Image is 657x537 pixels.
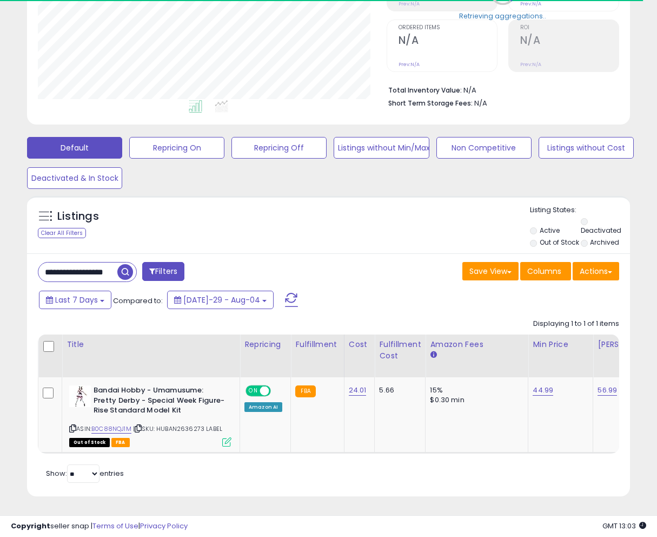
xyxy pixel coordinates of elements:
button: Deactivated & In Stock [27,167,122,189]
div: 5.66 [379,385,417,395]
a: B0C88NQJ1M [91,424,131,434]
div: Title [67,339,235,350]
button: Default [27,137,122,159]
div: Fulfillment [295,339,339,350]
div: Clear All Filters [38,228,86,238]
a: 24.01 [349,385,367,396]
button: Listings without Cost [539,137,634,159]
a: 44.99 [533,385,553,396]
a: Terms of Use [92,521,138,531]
span: | SKU: HUBAN2636273 LABEL [133,424,222,433]
span: [DATE]-29 - Aug-04 [183,294,260,305]
div: Retrieving aggregations.. [459,11,546,21]
div: Displaying 1 to 1 of 1 items [533,319,619,329]
button: Listings without Min/Max [334,137,429,159]
p: Listing States: [530,205,630,215]
div: 15% [430,385,520,395]
img: 41fCjPGIGFL._SL40_.jpg [69,385,91,407]
h5: Listings [57,209,99,224]
label: Deactivated [581,226,621,235]
div: Amazon Fees [430,339,523,350]
div: Amazon AI [244,402,282,412]
div: Min Price [533,339,588,350]
span: Compared to: [113,296,163,306]
button: Save View [462,262,519,280]
button: Non Competitive [436,137,532,159]
a: Privacy Policy [140,521,188,531]
button: Filters [142,262,184,281]
div: Fulfillment Cost [379,339,421,362]
button: [DATE]-29 - Aug-04 [167,291,274,309]
label: Out of Stock [540,238,579,247]
a: 56.99 [598,385,617,396]
span: Columns [527,266,561,277]
div: seller snap | | [11,521,188,532]
span: FBA [111,438,130,447]
div: Cost [349,339,370,350]
button: Repricing Off [231,137,327,159]
small: FBA [295,385,315,397]
small: Amazon Fees. [430,350,436,360]
span: All listings that are currently out of stock and unavailable for purchase on Amazon [69,438,110,447]
div: $0.30 min [430,395,520,405]
strong: Copyright [11,521,50,531]
span: Show: entries [46,468,124,479]
label: Archived [590,238,619,247]
b: Bandai Hobby - Umamusume: Pretty Derby - Special Week Figure-Rise Standard Model Kit [94,385,225,418]
button: Last 7 Days [39,291,111,309]
button: Actions [573,262,619,280]
button: Columns [520,262,571,280]
div: Repricing [244,339,286,350]
span: 2025-08-12 13:03 GMT [602,521,646,531]
span: Last 7 Days [55,294,98,305]
div: ASIN: [69,385,231,446]
span: OFF [269,387,287,396]
button: Repricing On [129,137,224,159]
span: ON [247,387,260,396]
label: Active [540,226,560,235]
